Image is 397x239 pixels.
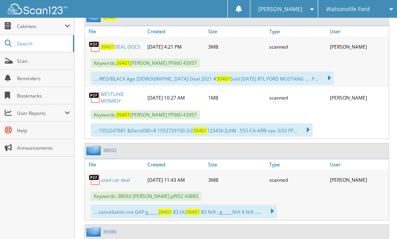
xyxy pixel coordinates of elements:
[326,7,370,11] span: Watsonville Ford
[216,75,230,82] span: 39401
[91,192,201,201] span: Keywords: 38092 [PERSON_NAME] pf952 43883
[89,174,101,186] img: PDF.png
[145,89,206,106] div: [DATE] 10:27 AM
[328,172,389,188] div: [PERSON_NAME]
[101,177,130,183] a: used car deal
[267,26,328,37] a: Type
[17,75,70,82] span: Reminders
[267,172,328,188] div: scanned
[91,123,313,137] div: ... 1552247681 &DecoOID=8 1552729100 2/2 123456 [LAW . 553-CA-ARB-eps 3/23 PF...
[186,209,200,215] span: 39401
[85,26,145,37] a: File
[328,89,389,106] div: [PERSON_NAME]
[258,7,302,11] span: [PERSON_NAME]
[267,89,328,106] div: scanned
[145,26,206,37] a: Created
[85,159,145,170] a: File
[17,58,70,64] span: Scan
[193,127,207,134] span: 39401
[206,172,267,188] div: 3MB
[17,40,69,47] span: Search
[206,89,267,106] div: 1MB
[17,23,65,30] span: Cabinets
[86,227,103,237] img: folder2.png
[145,172,206,188] div: [DATE] 11:43 AM
[91,72,334,85] div: ... /RED/BLACK Age [DEMOGRAPHIC_DATA] Deal 2021 # Sold [DATE] RTL FORD MUSTANG ... . P...
[328,159,389,170] a: User
[206,26,267,37] a: Size
[8,4,67,14] img: scan123-logo-white.svg
[86,145,103,155] img: folder2.png
[206,39,267,55] div: 3MB
[89,41,101,53] img: PDF.png
[328,39,389,55] div: [PERSON_NAME]
[91,58,200,68] span: Keywords: [PERSON_NAME] PF960 43957
[103,147,117,154] a: 38092
[91,110,200,119] span: Keywords: [PERSON_NAME] PF960 43957
[158,209,172,215] span: 39401
[328,26,389,37] a: User
[89,92,101,104] img: PDF.png
[17,110,65,117] span: User Reports
[145,39,206,55] div: [DATE] 4:21 PM
[17,127,70,134] span: Help
[116,111,130,118] span: 39401
[17,145,70,151] span: Announcements
[91,205,277,218] div: ... cancellation ora GAP g_____ .83 (A) .83 N/A ; g_____N/A $ N/A .....
[145,159,206,170] a: Created
[358,201,397,239] iframe: Chat Widget
[116,60,130,66] span: 39401
[101,91,144,104] a: WESTLAKE MONROY
[103,228,117,235] a: 36986
[267,159,328,170] a: Type
[101,43,114,50] span: 39401
[267,39,328,55] div: scanned
[17,92,70,99] span: Bookmarks
[206,159,267,170] a: Size
[101,43,140,50] a: 39401DEAL DOCS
